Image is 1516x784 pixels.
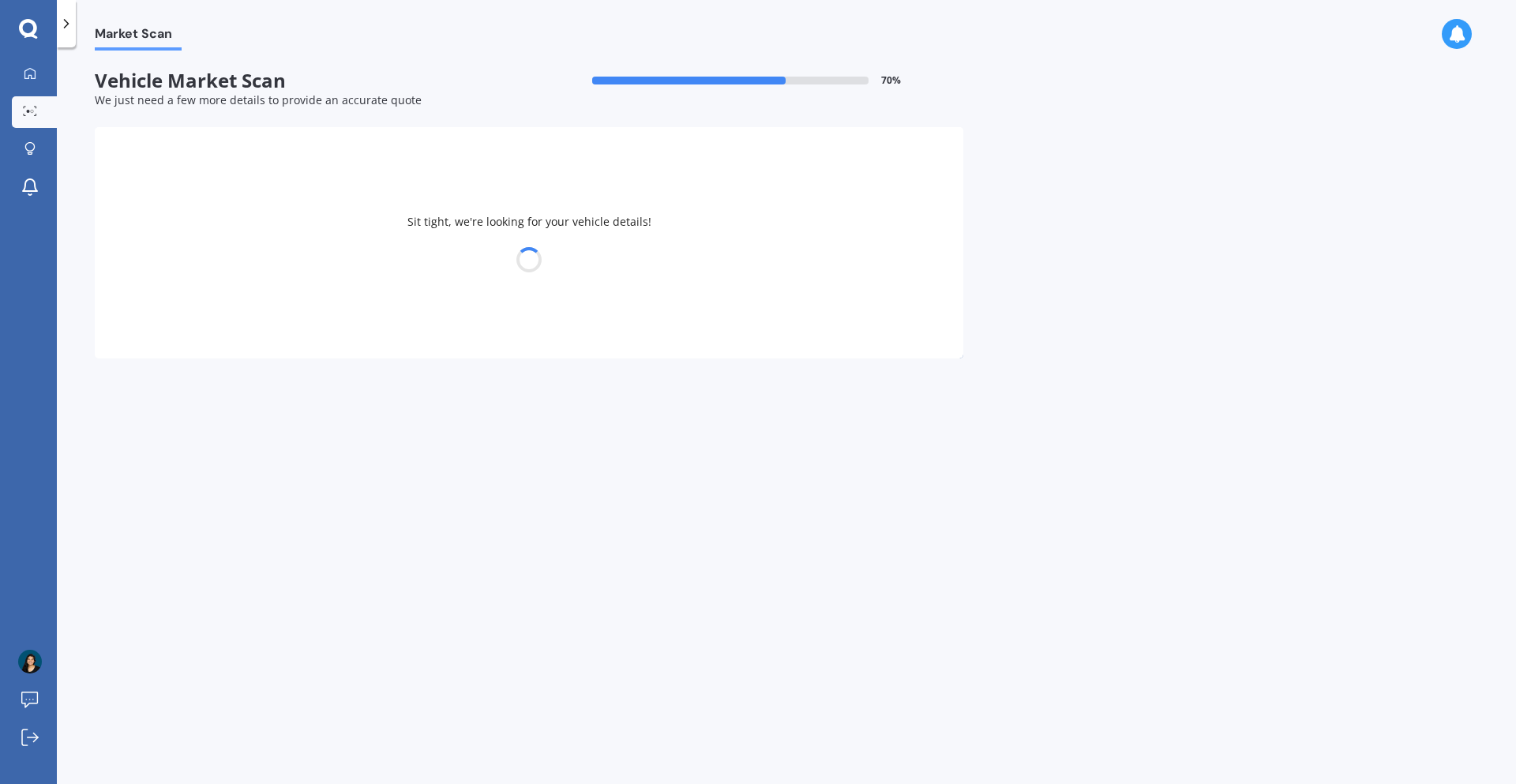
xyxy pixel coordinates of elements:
[95,26,182,47] span: Market Scan
[95,69,529,92] span: Vehicle Market Scan
[95,92,422,107] span: We just need a few more details to provide an accurate quote
[95,127,963,358] div: Sit tight, we're looking for your vehicle details!
[881,75,901,86] span: 70 %
[18,650,42,673] img: ACg8ocKnqVT0QyftqhZm-6I1n0hKF08upyw_03wjhzcD6SmznpVremQ=s96-c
